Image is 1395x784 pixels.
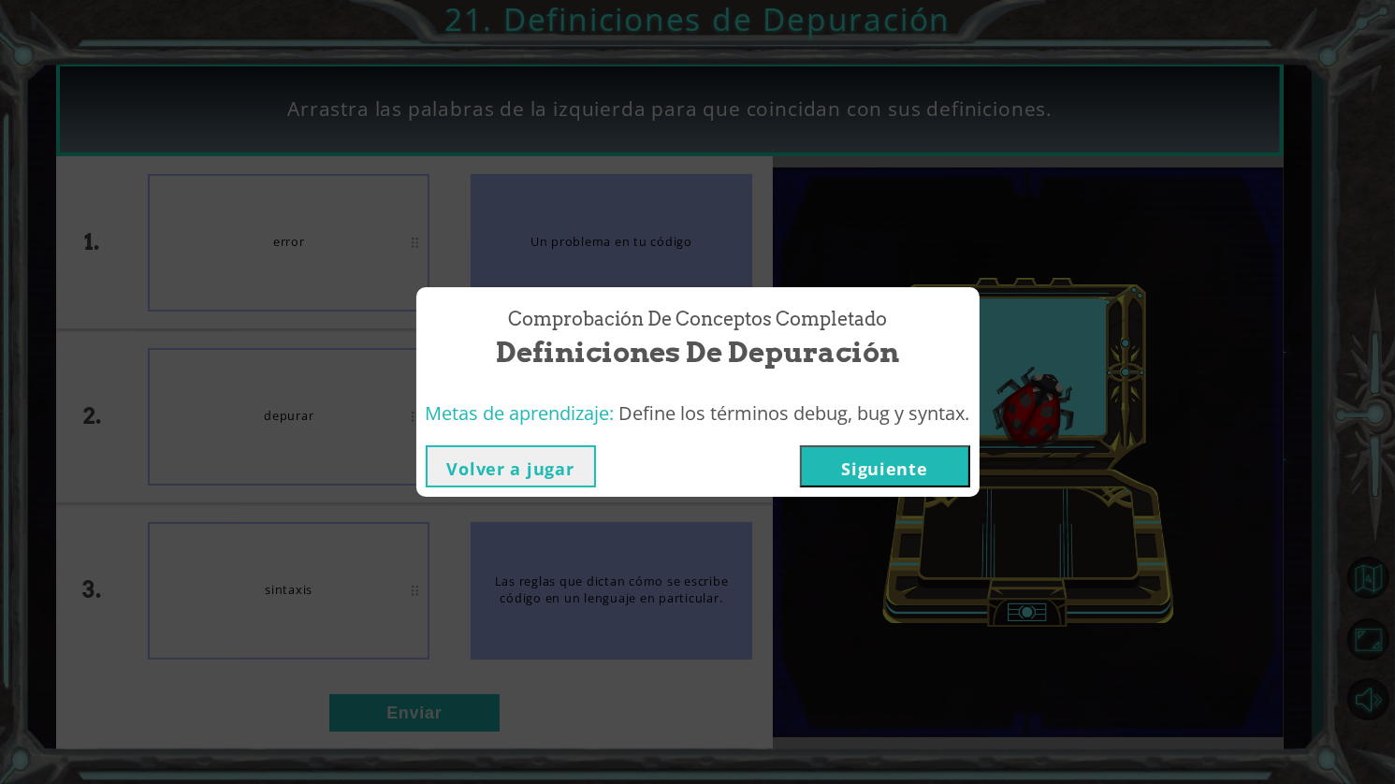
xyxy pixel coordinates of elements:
[426,445,596,487] button: Volver a jugar
[619,400,970,426] span: Define los términos debug, bug y syntax.
[508,306,887,333] span: Comprobación de conceptos Completado
[800,445,970,487] button: Siguiente
[496,332,899,372] span: Definiciones de Depuración
[426,400,615,426] span: Metas de aprendizaje:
